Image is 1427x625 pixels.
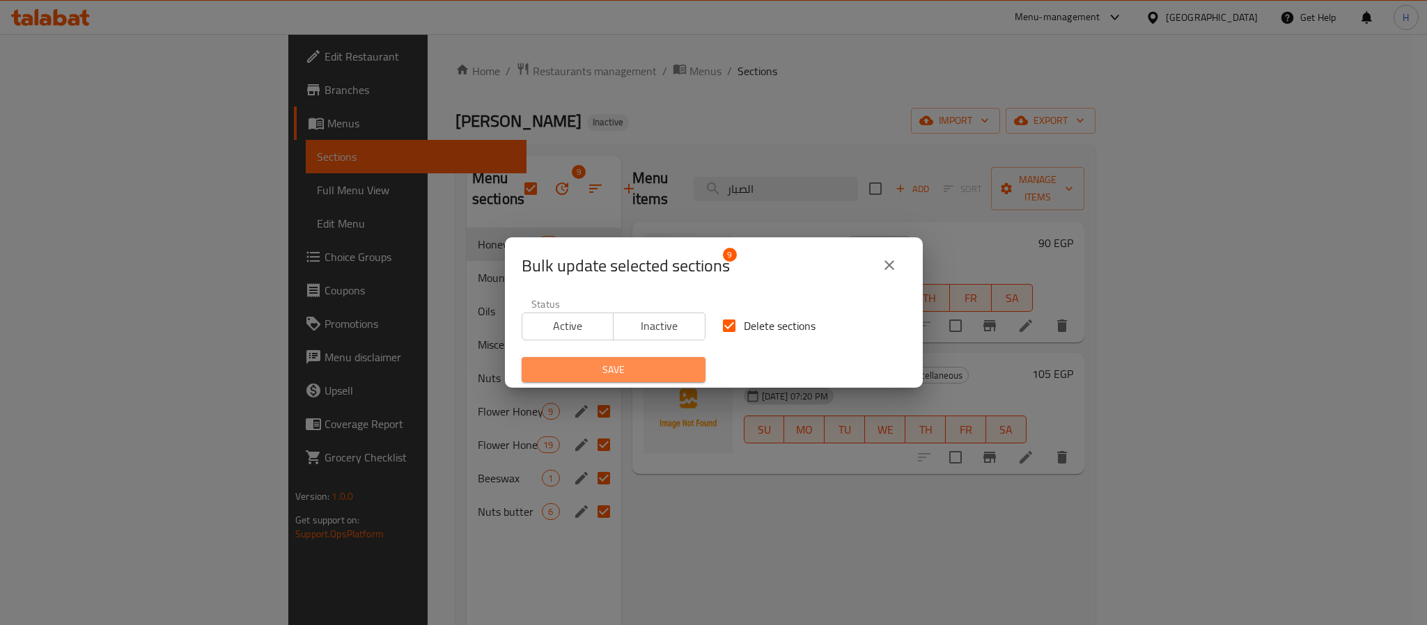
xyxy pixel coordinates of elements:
button: Save [522,357,705,383]
span: Delete sections [744,317,816,334]
button: Active [522,312,614,340]
span: Selected section count [522,255,730,277]
span: 9 [723,248,737,262]
span: Save [533,361,694,379]
button: Inactive [613,312,705,340]
span: Inactive [619,316,700,336]
button: close [873,248,906,282]
span: Active [528,316,609,336]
